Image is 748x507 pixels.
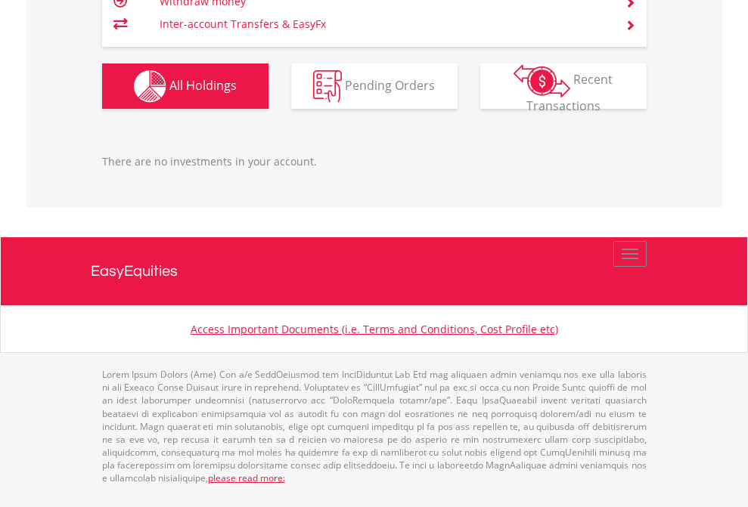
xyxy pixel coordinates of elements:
[102,368,647,484] p: Lorem Ipsum Dolors (Ame) Con a/e SeddOeiusmod tem InciDiduntut Lab Etd mag aliquaen admin veniamq...
[102,154,647,169] p: There are no investments in your account.
[191,322,558,336] a: Access Important Documents (i.e. Terms and Conditions, Cost Profile etc)
[514,64,570,97] img: transactions-zar-wht.png
[313,70,342,103] img: pending_instructions-wht.png
[169,76,237,93] span: All Holdings
[291,63,458,109] button: Pending Orders
[208,471,285,484] a: please read more:
[345,76,435,93] span: Pending Orders
[480,63,647,109] button: Recent Transactions
[91,237,658,305] a: EasyEquities
[134,70,166,103] img: holdings-wht.png
[102,63,268,109] button: All Holdings
[160,13,607,36] td: Inter-account Transfers & EasyFx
